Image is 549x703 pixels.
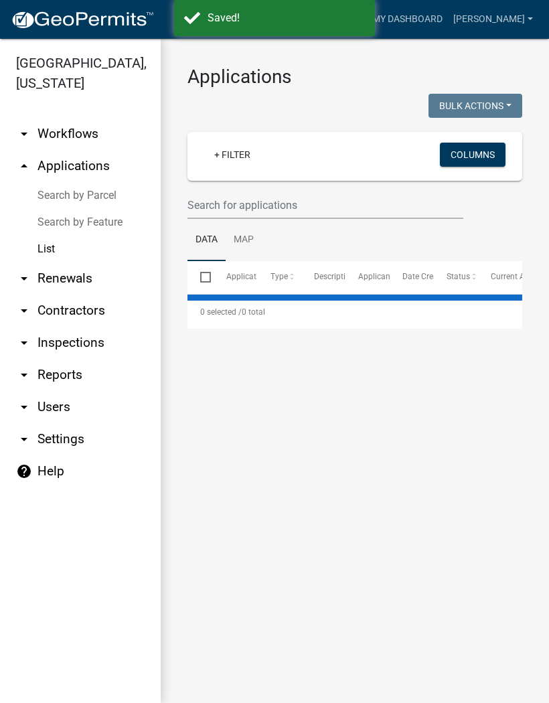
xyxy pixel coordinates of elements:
[491,272,546,281] span: Current Activity
[187,191,463,219] input: Search for applications
[187,295,522,329] div: 0 total
[16,431,32,447] i: arrow_drop_down
[367,7,448,32] a: My Dashboard
[358,272,393,281] span: Applicant
[16,126,32,142] i: arrow_drop_down
[187,219,226,262] a: Data
[345,261,390,293] datatable-header-cell: Applicant
[204,143,261,167] a: + Filter
[187,261,213,293] datatable-header-cell: Select
[434,261,478,293] datatable-header-cell: Status
[257,261,301,293] datatable-header-cell: Type
[16,158,32,174] i: arrow_drop_up
[187,66,522,88] h3: Applications
[208,10,365,26] div: Saved!
[200,307,242,317] span: 0 selected /
[16,463,32,479] i: help
[402,272,449,281] span: Date Created
[226,272,299,281] span: Application Number
[213,261,257,293] datatable-header-cell: Application Number
[440,143,505,167] button: Columns
[270,272,288,281] span: Type
[16,270,32,287] i: arrow_drop_down
[301,261,345,293] datatable-header-cell: Description
[428,94,522,118] button: Bulk Actions
[16,335,32,351] i: arrow_drop_down
[16,399,32,415] i: arrow_drop_down
[390,261,434,293] datatable-header-cell: Date Created
[16,367,32,383] i: arrow_drop_down
[478,261,522,293] datatable-header-cell: Current Activity
[314,272,355,281] span: Description
[16,303,32,319] i: arrow_drop_down
[447,272,470,281] span: Status
[226,219,262,262] a: Map
[448,7,538,32] a: [PERSON_NAME]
